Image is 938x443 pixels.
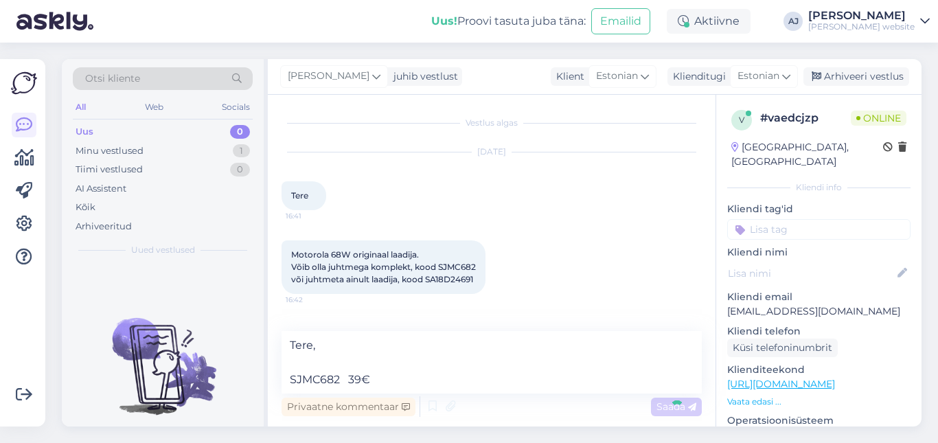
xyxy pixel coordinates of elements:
[596,69,638,84] span: Estonian
[803,67,909,86] div: Arhiveeri vestlus
[282,146,702,158] div: [DATE]
[230,125,250,139] div: 0
[783,12,803,31] div: AJ
[76,201,95,214] div: Kõik
[131,244,195,256] span: Uued vestlused
[667,9,751,34] div: Aktiivne
[728,266,895,281] input: Lisa nimi
[388,69,458,84] div: juhib vestlust
[727,413,911,428] p: Operatsioonisüsteem
[727,219,911,240] input: Lisa tag
[219,98,253,116] div: Socials
[282,117,702,129] div: Vestlus algas
[727,181,911,194] div: Kliendi info
[291,190,308,201] span: Tere
[727,202,911,216] p: Kliendi tag'id
[431,13,586,30] div: Proovi tasuta juba täna:
[288,69,369,84] span: [PERSON_NAME]
[85,71,140,86] span: Otsi kliente
[551,69,584,84] div: Klient
[727,339,838,357] div: Küsi telefoninumbrit
[737,69,779,84] span: Estonian
[142,98,166,116] div: Web
[76,182,126,196] div: AI Assistent
[286,211,337,221] span: 16:41
[727,304,911,319] p: [EMAIL_ADDRESS][DOMAIN_NAME]
[73,98,89,116] div: All
[667,69,726,84] div: Klienditugi
[291,249,476,284] span: Motorola 68W originaal laadija. Võib olla juhtmega komplekt, kood SJMC682 või juhtmeta ainult laa...
[431,14,457,27] b: Uus!
[760,110,851,126] div: # vaedcjzp
[727,363,911,377] p: Klienditeekond
[851,111,906,126] span: Online
[727,324,911,339] p: Kliendi telefon
[727,245,911,260] p: Kliendi nimi
[62,293,264,417] img: No chats
[76,125,93,139] div: Uus
[76,220,132,234] div: Arhiveeritud
[739,115,744,125] span: v
[286,295,337,305] span: 16:42
[727,290,911,304] p: Kliendi email
[11,70,37,96] img: Askly Logo
[230,163,250,177] div: 0
[808,10,930,32] a: [PERSON_NAME][PERSON_NAME] website
[76,144,144,158] div: Minu vestlused
[731,140,883,169] div: [GEOGRAPHIC_DATA], [GEOGRAPHIC_DATA]
[808,21,915,32] div: [PERSON_NAME] website
[76,163,143,177] div: Tiimi vestlused
[591,8,650,34] button: Emailid
[808,10,915,21] div: [PERSON_NAME]
[727,396,911,408] p: Vaata edasi ...
[233,144,250,158] div: 1
[727,378,835,390] a: [URL][DOMAIN_NAME]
